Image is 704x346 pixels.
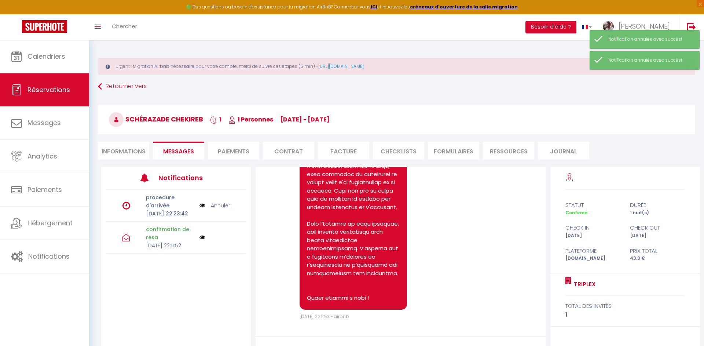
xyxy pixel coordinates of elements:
[565,210,587,216] span: Confirmé
[146,241,195,250] p: [DATE] 22:11:52
[106,14,143,40] a: Chercher
[625,255,690,262] div: 43.3 €
[371,4,377,10] a: ICI
[6,3,28,25] button: Ouvrir le widget de chat LiveChat
[625,210,690,216] div: 1 nuit(s)
[98,58,695,75] div: Urgent : Migration Airbnb nécessaire pour votre compte, merci de suivre ces étapes (5 min) -
[373,142,424,160] li: CHECKLISTS
[112,22,137,30] span: Chercher
[27,85,70,94] span: Réservations
[98,142,149,160] li: Informations
[300,313,349,320] span: [DATE] 22:11:53 - airbnb
[208,142,259,160] li: Paiements
[199,234,205,240] img: NO IMAGE
[565,310,685,319] div: 1
[146,210,195,218] p: [DATE] 22:23:42
[525,21,576,33] button: Besoin d'aide ?
[561,232,625,239] div: [DATE]
[561,247,625,255] div: Plateforme
[597,14,679,40] a: ... [PERSON_NAME]
[27,118,61,127] span: Messages
[608,36,692,43] div: Notification annulée avec succès!
[687,22,696,32] img: logout
[318,63,364,69] a: [URL][DOMAIN_NAME]
[619,22,670,31] span: [PERSON_NAME]
[483,142,534,160] li: Ressources
[686,64,690,70] button: Close
[28,252,70,261] span: Notifications
[318,142,369,160] li: Facture
[561,255,625,262] div: [DOMAIN_NAME]
[561,201,625,210] div: statut
[625,201,690,210] div: durée
[625,223,690,232] div: check out
[228,115,273,124] span: 1 Personnes
[27,185,62,194] span: Paiements
[608,57,692,64] div: Notification annulée avec succès!
[603,21,614,32] img: ...
[109,114,203,124] span: Schérazade Chekireb
[561,223,625,232] div: check in
[163,147,194,156] span: Messages
[410,4,518,10] a: créneaux d'ouverture de la salle migration
[22,20,67,33] img: Super Booking
[27,218,73,227] span: Hébergement
[27,152,57,161] span: Analytics
[263,142,314,160] li: Contrat
[211,201,230,210] a: Annuler
[199,201,205,210] img: NO IMAGE
[428,142,479,160] li: FORMULAIRES
[210,115,221,124] span: 1
[146,225,195,241] p: confirmation de resa
[280,115,330,124] span: [DATE] - [DATE]
[158,170,217,186] h3: Notifications
[625,232,690,239] div: [DATE]
[98,80,695,93] a: Retourner vers
[625,247,690,255] div: Prix total
[146,193,195,210] p: procedure d'arrivée
[565,302,685,310] div: total des invités
[571,280,595,289] a: Triplex
[538,142,589,160] li: Journal
[27,52,65,61] span: Calendriers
